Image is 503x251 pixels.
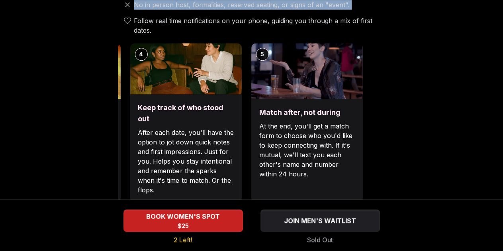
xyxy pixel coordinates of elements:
img: Break the ice with prompts [9,43,120,99]
span: 2 Left! [174,235,192,245]
span: Sold Out [307,235,333,245]
img: Match after, not during [251,43,362,99]
button: BOOK WOMEN'S SPOT - 2 Left! [123,209,243,232]
div: 5 [256,48,268,61]
p: After each date, you'll have the option to jot down quick notes and first impressions. Just for y... [138,128,233,195]
h3: Keep track of who stood out [138,102,233,125]
img: Keep track of who stood out [130,43,241,94]
h3: Match after, not during [259,107,354,118]
span: BOOK WOMEN'S SPOT [145,211,221,221]
span: $25 [178,222,189,230]
span: JOIN MEN'S WAITLIST [282,216,358,225]
div: 4 [135,48,147,61]
button: JOIN MEN'S WAITLIST - Sold Out [260,209,380,232]
span: Follow real time notifications on your phone, guiding you through a mix of first dates. [134,16,382,35]
p: At the end, you'll get a match form to choose who you'd like to keep connecting with. If it's mut... [259,121,354,179]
